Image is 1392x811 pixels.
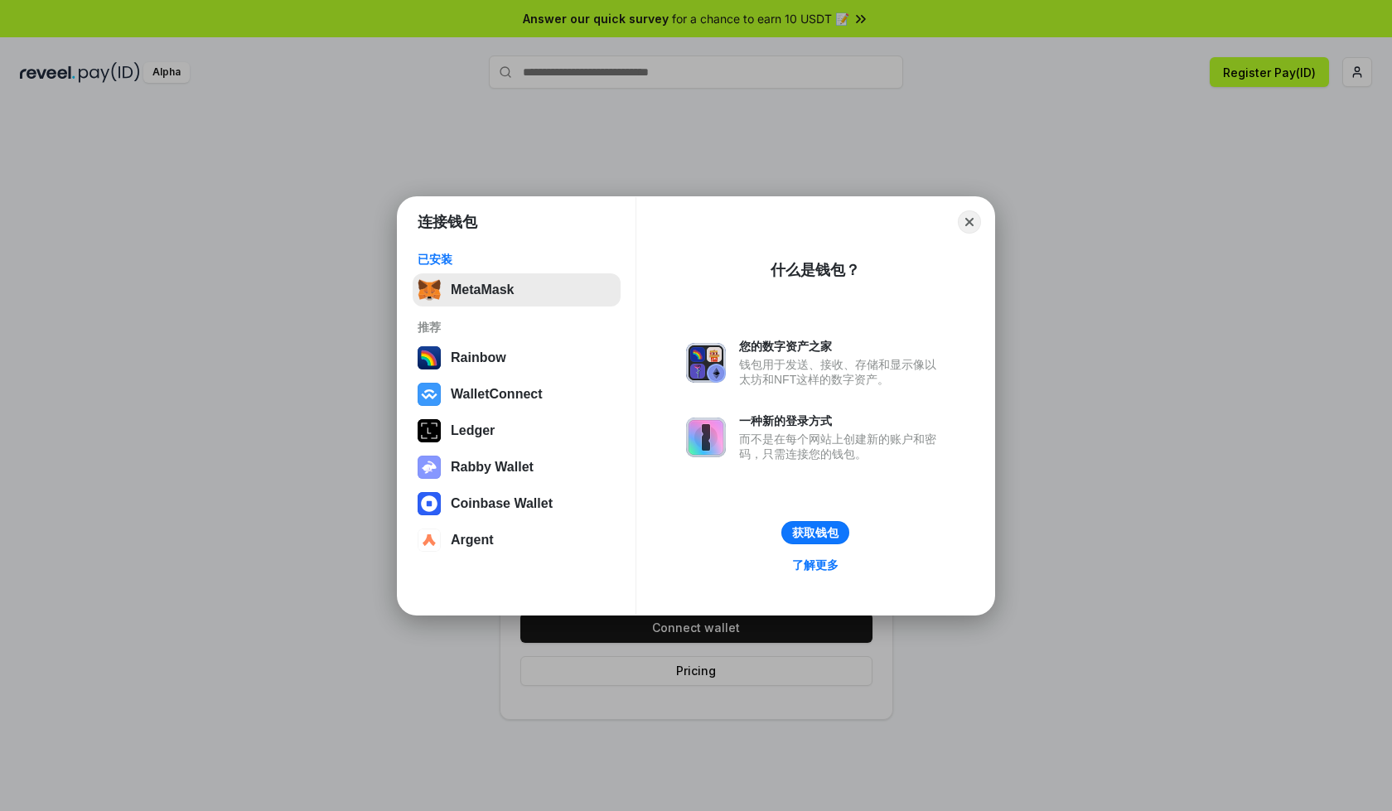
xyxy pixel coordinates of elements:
[418,492,441,515] img: svg+xml,%3Csvg%20width%3D%2228%22%20height%3D%2228%22%20viewBox%3D%220%200%2028%2028%22%20fill%3D...
[413,341,621,374] button: Rainbow
[418,346,441,369] img: svg+xml,%3Csvg%20width%3D%22120%22%20height%3D%22120%22%20viewBox%3D%220%200%20120%20120%22%20fil...
[413,414,621,447] button: Ledger
[739,432,945,461] div: 而不是在每个网站上创建新的账户和密码，只需连接您的钱包。
[782,554,848,576] a: 了解更多
[739,357,945,387] div: 钱包用于发送、接收、存储和显示像以太坊和NFT这样的数字资产。
[451,350,506,365] div: Rainbow
[418,419,441,442] img: svg+xml,%3Csvg%20xmlns%3D%22http%3A%2F%2Fwww.w3.org%2F2000%2Fsvg%22%20width%3D%2228%22%20height%3...
[413,451,621,484] button: Rabby Wallet
[418,212,477,232] h1: 连接钱包
[739,339,945,354] div: 您的数字资产之家
[686,418,726,457] img: svg+xml,%3Csvg%20xmlns%3D%22http%3A%2F%2Fwww.w3.org%2F2000%2Fsvg%22%20fill%3D%22none%22%20viewBox...
[418,278,441,302] img: svg+xml,%3Csvg%20fill%3D%22none%22%20height%3D%2233%22%20viewBox%3D%220%200%2035%2033%22%20width%...
[451,387,543,402] div: WalletConnect
[781,521,849,544] button: 获取钱包
[451,496,553,511] div: Coinbase Wallet
[958,210,981,234] button: Close
[418,320,616,335] div: 推荐
[451,460,534,475] div: Rabby Wallet
[771,260,860,280] div: 什么是钱包？
[418,456,441,479] img: svg+xml,%3Csvg%20xmlns%3D%22http%3A%2F%2Fwww.w3.org%2F2000%2Fsvg%22%20fill%3D%22none%22%20viewBox...
[418,252,616,267] div: 已安装
[413,273,621,307] button: MetaMask
[451,282,514,297] div: MetaMask
[686,343,726,383] img: svg+xml,%3Csvg%20xmlns%3D%22http%3A%2F%2Fwww.w3.org%2F2000%2Fsvg%22%20fill%3D%22none%22%20viewBox...
[792,558,839,572] div: 了解更多
[413,524,621,557] button: Argent
[418,529,441,552] img: svg+xml,%3Csvg%20width%3D%2228%22%20height%3D%2228%22%20viewBox%3D%220%200%2028%2028%22%20fill%3D...
[451,423,495,438] div: Ledger
[792,525,839,540] div: 获取钱包
[418,383,441,406] img: svg+xml,%3Csvg%20width%3D%2228%22%20height%3D%2228%22%20viewBox%3D%220%200%2028%2028%22%20fill%3D...
[739,413,945,428] div: 一种新的登录方式
[413,487,621,520] button: Coinbase Wallet
[451,533,494,548] div: Argent
[413,378,621,411] button: WalletConnect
